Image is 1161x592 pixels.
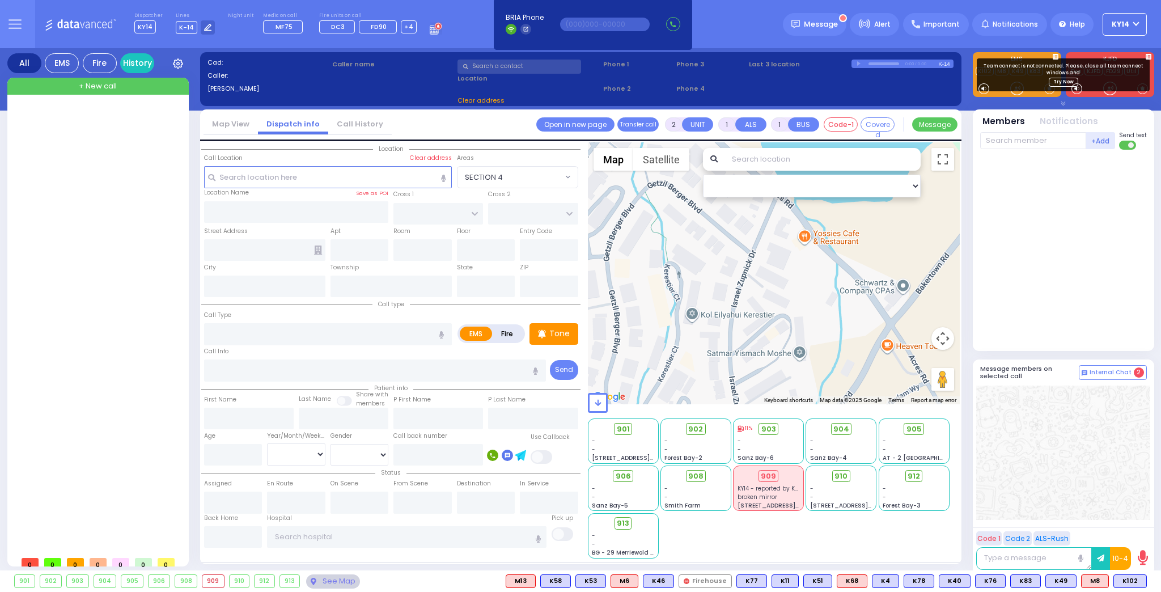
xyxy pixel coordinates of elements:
[872,574,899,588] div: K4
[834,471,848,482] span: 910
[761,424,776,435] span: 903
[404,22,413,31] span: +4
[263,12,306,19] label: Medic on call
[810,501,917,510] span: [STREET_ADDRESS][PERSON_NAME]
[331,22,345,31] span: DC3
[904,574,934,588] div: BLS
[1081,574,1109,588] div: M8
[328,119,392,129] a: Call History
[976,531,1002,546] button: Code 1
[540,574,571,588] div: K58
[749,60,851,69] label: Last 3 location
[267,526,546,548] input: Search hospital
[204,227,248,236] label: Street Address
[874,19,891,29] span: Alert
[633,148,689,171] button: Show satellite imagery
[664,484,668,493] span: -
[788,117,819,132] button: BUS
[603,60,672,69] span: Phone 1
[90,558,107,566] span: 0
[861,117,895,132] button: Covered
[939,574,971,588] div: BLS
[228,12,253,19] label: Night unit
[1103,13,1147,36] button: KY14
[506,574,536,588] div: ALS
[810,437,813,445] span: -
[1033,531,1070,546] button: ALS-Rush
[617,117,659,132] button: Transfer call
[332,60,454,69] label: Caller name
[460,327,493,341] label: EMS
[603,84,672,94] span: Phone 2
[939,574,971,588] div: K40
[457,227,471,236] label: Floor
[158,558,175,566] span: 0
[980,365,1079,380] h5: Message members on selected call
[736,574,767,588] div: BLS
[549,328,570,340] p: Tone
[1110,547,1131,570] button: 10-4
[204,188,249,197] label: Location Name
[267,514,292,523] label: Hospital
[738,484,803,493] span: KY14 - reported by K90
[135,558,152,566] span: 0
[617,424,630,435] span: 901
[980,132,1086,149] input: Search member
[175,575,197,587] div: 908
[255,575,274,587] div: 912
[373,145,409,153] span: Location
[204,119,258,129] a: Map View
[457,154,474,163] label: Areas
[872,574,899,588] div: BLS
[931,368,954,391] button: Drag Pegman onto the map to open Street View
[738,454,774,462] span: Sanz Bay-6
[1090,369,1132,377] span: Internal Chat
[679,574,732,588] div: Firehouse
[1113,574,1147,588] div: BLS
[22,558,39,566] span: 0
[375,468,406,477] span: Status
[1082,370,1087,376] img: comment-alt.png
[520,479,549,488] label: In Service
[616,471,631,482] span: 906
[738,445,741,454] span: -
[121,575,143,587] div: 905
[804,19,838,30] span: Message
[592,445,595,454] span: -
[810,484,813,493] span: -
[1010,574,1041,588] div: K83
[204,395,236,404] label: First Name
[280,575,300,587] div: 913
[330,227,341,236] label: Apt
[684,578,689,584] img: red-radio-icon.svg
[393,190,414,199] label: Cross 1
[330,479,358,488] label: On Scene
[457,263,473,272] label: State
[204,311,231,320] label: Call Type
[833,424,849,435] span: 904
[738,425,752,433] div: 11%
[356,399,385,408] span: members
[664,445,668,454] span: -
[83,53,117,73] div: Fire
[457,479,491,488] label: Destination
[883,501,921,510] span: Forest Bay-3
[465,172,503,183] span: SECTION 4
[810,445,813,454] span: -
[931,327,954,350] button: Map camera controls
[149,575,170,587] div: 906
[520,227,552,236] label: Entry Code
[923,19,960,29] span: Important
[772,574,799,588] div: BLS
[393,395,431,404] label: P First Name
[506,12,544,23] span: BRIA Phone
[306,574,359,589] div: See map
[1134,367,1144,378] span: 2
[837,574,867,588] div: K68
[938,60,954,68] div: K-14
[79,81,117,92] span: + New call
[738,501,845,510] span: [STREET_ADDRESS][PERSON_NAME]
[1113,574,1147,588] div: K102
[1119,131,1147,139] span: Send text
[973,56,1061,64] label: EMS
